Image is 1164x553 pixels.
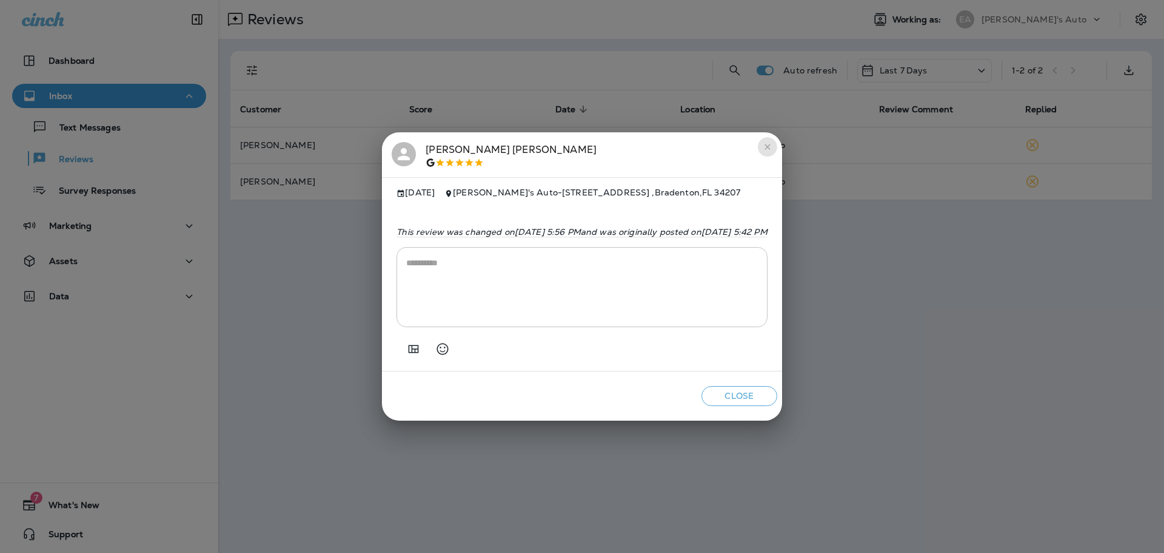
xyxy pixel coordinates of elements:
button: close [758,137,777,157]
div: [PERSON_NAME] [PERSON_NAME] [426,142,597,168]
span: [DATE] [396,188,435,198]
span: and was originally posted on [DATE] 5:42 PM [581,226,768,237]
button: Close [701,386,777,406]
button: Select an emoji [430,337,455,361]
span: [PERSON_NAME]'s Auto - [STREET_ADDRESS] , Bradenton , FL 34207 [453,187,740,198]
p: This review was changed on [DATE] 5:56 PM [396,227,768,237]
button: Add in a premade template [401,337,426,361]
